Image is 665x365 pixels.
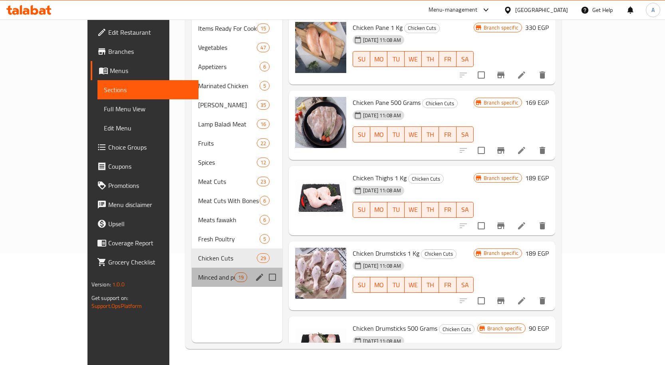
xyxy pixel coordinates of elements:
span: [DATE] 11:08 AM [360,262,404,270]
div: Menu-management [429,5,478,15]
a: Coupons [91,157,199,176]
div: Chicken Cuts [408,174,444,183]
span: Choice Groups [108,142,192,152]
a: Edit menu item [517,70,526,80]
a: Choice Groups [91,138,199,157]
span: 47 [257,44,269,51]
span: [DATE] 11:08 AM [360,112,404,119]
span: Chicken Pane 500 Grams [353,97,421,109]
span: Chicken Cuts [421,249,456,258]
div: items [257,24,270,33]
div: Items Ready For Cooking And Heating15 [192,19,283,38]
span: 23 [257,178,269,185]
span: Version: [91,279,111,290]
span: Chicken Drumsticks 1 Kg [353,247,419,259]
span: FR [442,53,453,65]
span: WE [408,53,419,65]
span: SU [356,204,367,215]
div: [PERSON_NAME]35 [192,95,283,114]
div: Spices12 [192,153,283,172]
button: SA [457,202,474,218]
a: Support.OpsPlatform [91,301,142,311]
span: Select to update [473,292,490,309]
button: SU [353,202,370,218]
button: TH [422,51,439,67]
span: WE [408,204,419,215]
span: 22 [257,140,269,147]
span: Chicken Drumsticks 500 Grams [353,322,437,334]
div: items [257,100,270,110]
a: Branches [91,42,199,61]
button: delete [533,141,552,160]
span: TH [425,204,436,215]
span: Branch specific [480,249,522,257]
button: SU [353,126,370,142]
span: Marinated Chicken [198,81,260,91]
span: SA [460,53,470,65]
span: Promotions [108,181,192,190]
div: items [260,215,270,225]
div: Appetizers [198,62,260,71]
button: WE [405,202,422,218]
span: TU [391,129,401,140]
button: MO [370,51,387,67]
div: items [260,62,270,71]
a: Edit Menu [97,118,199,138]
button: delete [533,65,552,85]
div: Appetizers6 [192,57,283,76]
span: Chicken Thighs 1 Kg [353,172,407,184]
div: Chicken Cuts29 [192,249,283,268]
span: SA [460,129,470,140]
a: Edit Restaurant [91,23,199,42]
span: TU [391,279,401,291]
button: Branch-specific-item [491,141,510,160]
a: Coverage Report [91,233,199,253]
a: Grocery Checklist [91,253,199,272]
span: 5 [260,82,269,90]
span: Chicken Pane 1 Kg [353,22,403,34]
span: Chicken Cuts [198,253,257,263]
span: 29 [257,255,269,262]
a: Edit menu item [517,221,526,231]
span: Meat Cuts With Bones [198,196,260,205]
span: Select to update [473,217,490,234]
a: Edit menu item [517,146,526,155]
button: WE [405,277,422,293]
h6: 189 EGP [525,172,549,183]
span: TH [425,279,436,291]
span: Chicken Cuts [409,174,443,183]
span: Select to update [473,142,490,159]
button: TH [422,202,439,218]
div: Meat Cuts With Bones6 [192,191,283,210]
div: Fresh Poultry5 [192,229,283,249]
button: MO [370,126,387,142]
button: FR [439,51,456,67]
span: Lamp Baladi Meat [198,119,257,129]
span: Items Ready For Cooking And Heating [198,24,257,33]
button: Branch-specific-item [491,291,510,310]
button: SA [457,277,474,293]
h6: 189 EGP [525,248,549,259]
button: Branch-specific-item [491,216,510,235]
button: TH [422,126,439,142]
span: TU [391,204,401,215]
button: Branch-specific-item [491,65,510,85]
span: MO [373,53,384,65]
button: FR [439,277,456,293]
div: items [257,177,270,186]
div: Fruits [198,138,257,148]
span: Meats fawakh [198,215,260,225]
a: Sections [97,80,199,99]
span: MO [373,279,384,291]
div: Meats fawakh6 [192,210,283,229]
div: Chicken Cuts [404,24,440,33]
h6: 169 EGP [525,97,549,108]
button: TU [387,51,405,67]
button: SA [457,51,474,67]
span: Sections [104,85,192,95]
button: WE [405,51,422,67]
span: SU [356,53,367,65]
div: items [257,43,270,52]
span: Fresh Poultry [198,234,260,244]
span: Coupons [108,162,192,171]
